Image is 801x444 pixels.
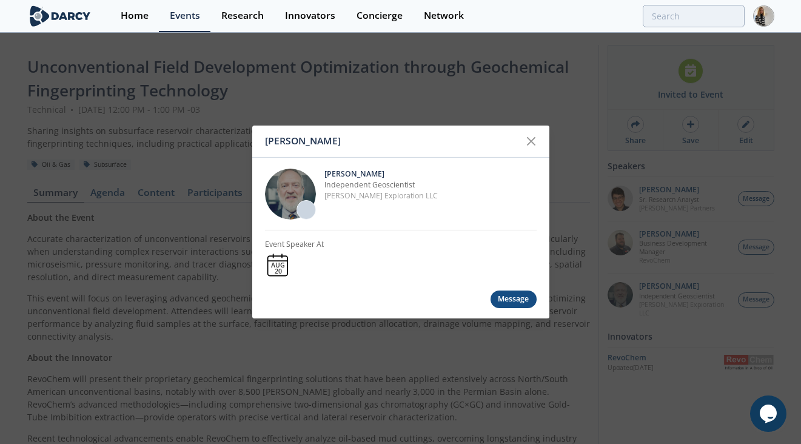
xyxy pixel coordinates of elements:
div: Message [491,291,537,308]
div: Network [424,11,464,21]
div: Home [121,11,149,21]
div: Innovators [285,11,335,21]
p: Independent Geoscientist [324,180,537,190]
iframe: chat widget [750,395,789,432]
a: AUG 20 [265,252,290,278]
img: 790b61d6-77b3-4134-8222-5cb555840c93 [265,168,316,219]
div: Research [221,11,264,21]
p: Event Speaker At [265,239,324,250]
div: [PERSON_NAME] [265,130,520,153]
img: calendar-blank.svg [265,252,290,278]
div: AUG [271,262,285,269]
p: [PERSON_NAME] [324,168,537,179]
img: Profile [753,5,774,27]
p: [PERSON_NAME] Exploration LLC [324,190,537,201]
div: Events [170,11,200,21]
div: Concierge [357,11,403,21]
div: 20 [271,268,285,275]
input: Advanced Search [643,5,745,27]
img: logo-wide.svg [27,5,93,27]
